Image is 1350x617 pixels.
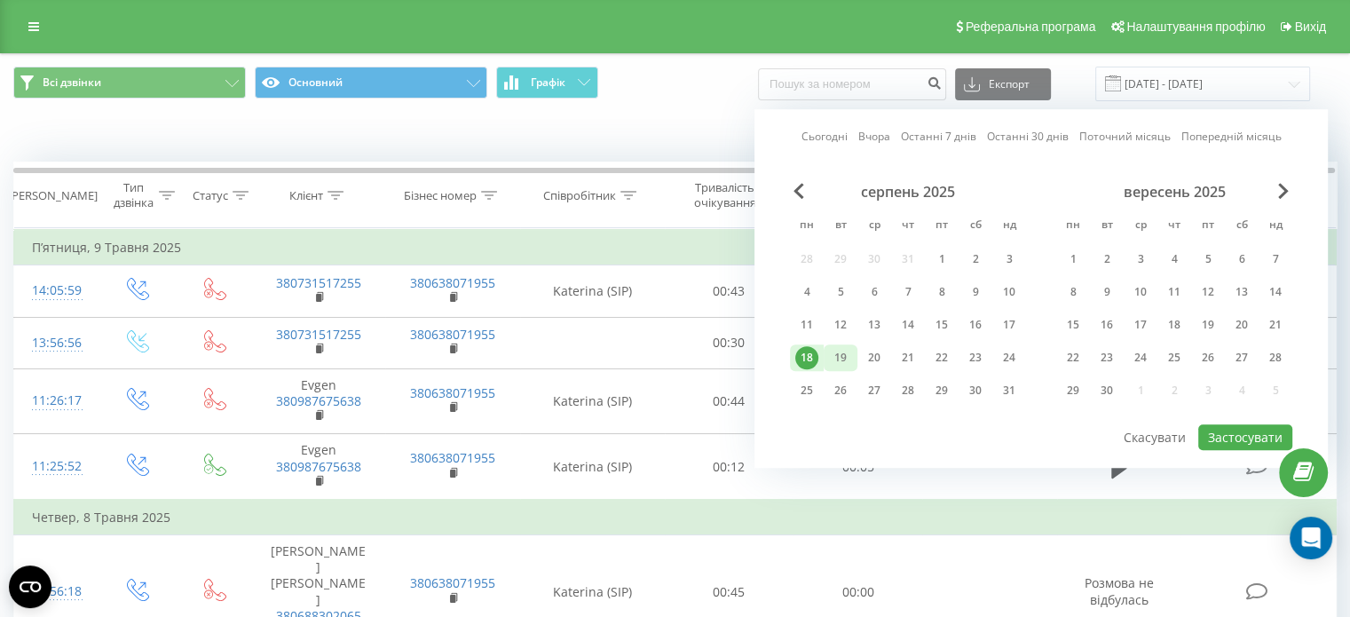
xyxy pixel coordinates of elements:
[1129,248,1152,271] div: 3
[665,265,793,317] td: 00:43
[829,379,852,402] div: 26
[1157,312,1191,338] div: чт 18 вер 2025 р.
[896,281,920,304] div: 7
[112,180,154,210] div: Тип дзвінка
[1264,281,1287,304] div: 14
[1124,246,1157,273] div: ср 3 вер 2025 р.
[1129,313,1152,336] div: 17
[1056,344,1090,371] div: пн 22 вер 2025 р.
[1225,279,1259,305] div: сб 13 вер 2025 р.
[758,68,946,100] input: Пошук за номером
[962,213,989,240] abbr: субота
[289,188,323,203] div: Клієнт
[824,344,857,371] div: вт 19 серп 2025 р.
[1090,312,1124,338] div: вт 16 вер 2025 р.
[1163,248,1186,271] div: 4
[1056,377,1090,404] div: пн 29 вер 2025 р.
[1095,346,1118,369] div: 23
[1090,377,1124,404] div: вт 30 вер 2025 р.
[665,368,793,434] td: 00:44
[793,183,804,199] span: Previous Month
[790,377,824,404] div: пн 25 серп 2025 р.
[410,384,495,401] a: 380638071955
[795,379,818,402] div: 25
[1198,424,1292,450] button: Застосувати
[992,377,1026,404] div: нд 31 серп 2025 р.
[1062,379,1085,402] div: 29
[1230,281,1253,304] div: 13
[801,129,848,146] a: Сьогодні
[1295,20,1326,34] span: Вихід
[1126,20,1265,34] span: Налаштування профілю
[793,213,820,240] abbr: понеділок
[930,346,953,369] div: 22
[896,346,920,369] div: 21
[964,313,987,336] div: 16
[251,368,385,434] td: Evgen
[959,246,992,273] div: сб 2 серп 2025 р.
[1264,248,1287,271] div: 7
[861,213,888,240] abbr: середа
[1195,213,1221,240] abbr: п’ятниця
[795,281,818,304] div: 4
[14,500,1337,535] td: Четвер, 8 Травня 2025
[1181,129,1282,146] a: Попередній місяць
[1225,344,1259,371] div: сб 27 вер 2025 р.
[1056,312,1090,338] div: пн 15 вер 2025 р.
[863,313,886,336] div: 13
[1278,183,1289,199] span: Next Month
[1163,346,1186,369] div: 25
[930,379,953,402] div: 29
[1062,248,1085,271] div: 1
[1196,281,1220,304] div: 12
[824,312,857,338] div: вт 12 серп 2025 р.
[896,379,920,402] div: 28
[1062,346,1085,369] div: 22
[964,379,987,402] div: 30
[966,20,1096,34] span: Реферальна програма
[857,279,891,305] div: ср 6 серп 2025 р.
[520,265,665,317] td: Katerina (SIP)
[1191,279,1225,305] div: пт 12 вер 2025 р.
[998,346,1021,369] div: 24
[992,344,1026,371] div: нд 24 серп 2025 р.
[863,379,886,402] div: 27
[1259,279,1292,305] div: нд 14 вер 2025 р.
[1191,344,1225,371] div: пт 26 вер 2025 р.
[891,279,925,305] div: чт 7 серп 2025 р.
[1230,313,1253,336] div: 20
[1090,344,1124,371] div: вт 23 вер 2025 р.
[1157,279,1191,305] div: чт 11 вер 2025 р.
[410,574,495,591] a: 380638071955
[955,68,1051,100] button: Експорт
[1196,248,1220,271] div: 5
[1228,213,1255,240] abbr: субота
[276,392,361,409] a: 380987675638
[1196,346,1220,369] div: 26
[1085,574,1154,607] span: Розмова не відбулась
[863,281,886,304] div: 6
[1095,248,1118,271] div: 2
[824,377,857,404] div: вт 26 серп 2025 р.
[896,313,920,336] div: 14
[1264,313,1287,336] div: 21
[1127,213,1154,240] abbr: середа
[959,377,992,404] div: сб 30 серп 2025 р.
[1262,213,1289,240] abbr: неділя
[992,279,1026,305] div: нд 10 серп 2025 р.
[987,129,1069,146] a: Останні 30 днів
[1259,246,1292,273] div: нд 7 вер 2025 р.
[930,248,953,271] div: 1
[1230,346,1253,369] div: 27
[1093,213,1120,240] abbr: вівторок
[998,281,1021,304] div: 10
[43,75,101,90] span: Всі дзвінки
[1090,246,1124,273] div: вт 2 вер 2025 р.
[32,326,79,360] div: 13:56:56
[1163,281,1186,304] div: 11
[863,346,886,369] div: 20
[857,377,891,404] div: ср 27 серп 2025 р.
[1157,344,1191,371] div: чт 25 вер 2025 р.
[925,279,959,305] div: пт 8 серп 2025 р.
[964,346,987,369] div: 23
